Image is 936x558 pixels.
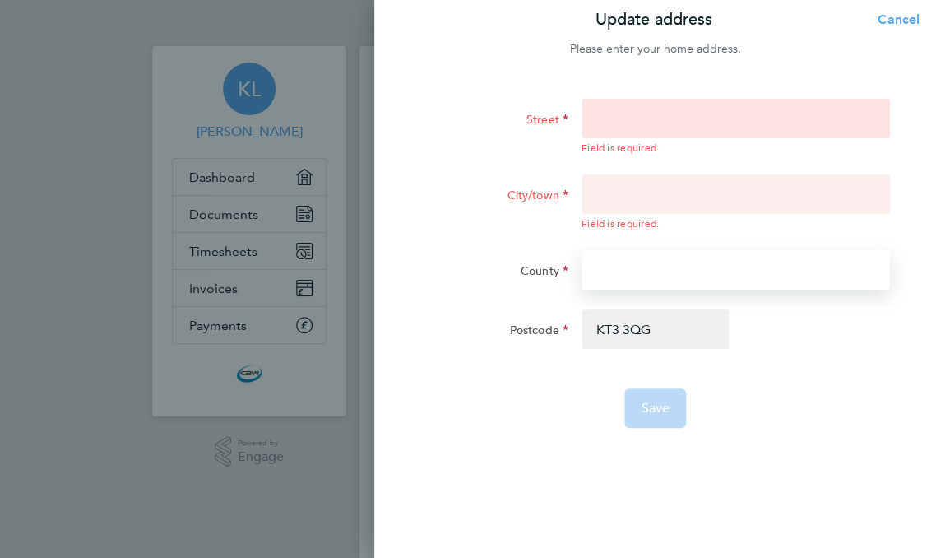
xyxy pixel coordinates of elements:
[507,188,568,207] label: City/town
[374,40,936,59] div: Please enter your home address.
[526,112,568,132] label: Street
[582,142,659,154] span: Field is required.
[582,218,659,230] span: Field is required.
[851,3,936,36] button: Cancel
[521,263,568,283] label: County
[510,323,568,342] label: Postcode
[873,12,920,27] span: Cancel
[595,8,712,31] p: Update address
